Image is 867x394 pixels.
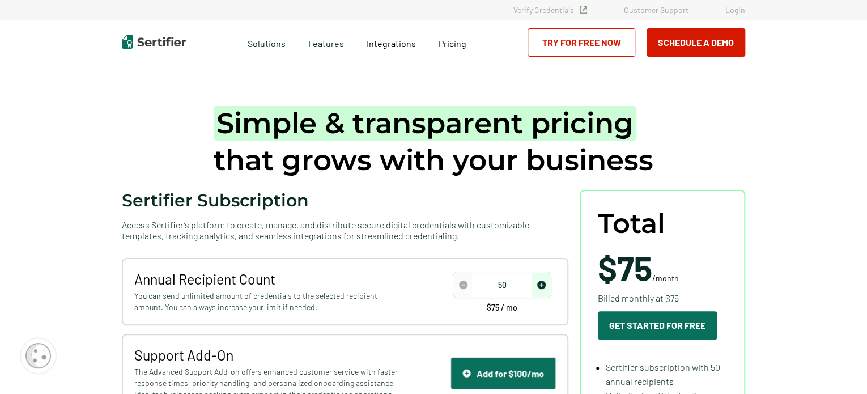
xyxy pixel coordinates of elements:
span: $75 [598,247,652,288]
a: Integrations [367,35,416,49]
img: Increase Icon [537,281,546,289]
span: Sertifier subscription with 50 annual recipients [606,362,720,387]
span: Sertifier Subscription [122,190,309,211]
span: You can send unlimited amount of credentials to the selected recipient amount. You can always inc... [134,290,401,313]
iframe: Chat Widget [810,340,867,394]
a: Login [725,5,745,15]
img: Verified [580,6,587,14]
img: Sertifier | Digital Credentialing Platform [122,35,186,49]
span: Solutions [248,35,286,49]
span: Features [308,35,344,49]
span: Support Add-On [134,346,401,363]
a: Try for Free Now [528,28,635,57]
a: Pricing [439,35,466,49]
button: Get Started For Free [598,311,717,340]
span: Total [598,208,665,239]
img: Cookie Popup Icon [25,343,51,368]
button: Support IconAdd for $100/mo [450,357,556,389]
button: Schedule a Demo [647,28,745,57]
span: increase number [532,273,550,297]
span: Access Sertifier’s platform to create, manage, and distribute secure digital credentials with cus... [122,219,568,241]
span: decrease number [454,273,472,297]
h1: that grows with your business [214,105,653,179]
span: Simple & transparent pricing [214,106,636,141]
span: Annual Recipient Count [134,270,401,287]
a: Verify Credentials [513,5,587,15]
span: $75 / mo [487,304,517,312]
span: Integrations [367,38,416,49]
span: month [656,273,679,283]
img: Decrease Icon [459,281,467,289]
span: / [598,251,679,285]
span: Billed monthly at $75 [598,291,679,305]
img: Support Icon [462,369,471,378]
div: Add for $100/mo [462,368,544,379]
a: Customer Support [624,5,688,15]
span: Pricing [439,38,466,49]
